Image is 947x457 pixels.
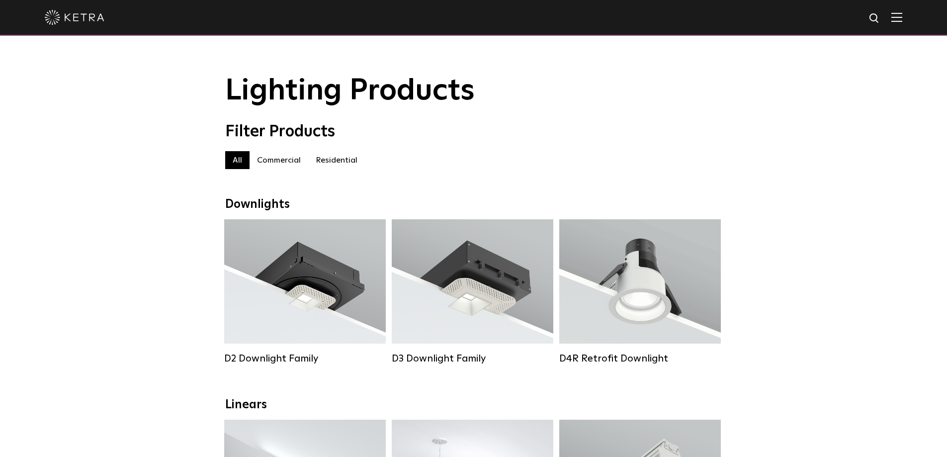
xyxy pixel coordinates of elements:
label: Commercial [250,151,308,169]
div: Downlights [225,197,722,212]
label: Residential [308,151,365,169]
a: D3 Downlight Family Lumen Output:700 / 900 / 1100Colors:White / Black / Silver / Bronze / Paintab... [392,219,553,365]
a: D2 Downlight Family Lumen Output:1200Colors:White / Black / Gloss Black / Silver / Bronze / Silve... [224,219,386,365]
img: search icon [868,12,881,25]
div: D4R Retrofit Downlight [559,353,721,365]
span: Lighting Products [225,76,475,106]
div: D2 Downlight Family [224,353,386,365]
div: D3 Downlight Family [392,353,553,365]
label: All [225,151,250,169]
img: ketra-logo-2019-white [45,10,104,25]
img: Hamburger%20Nav.svg [891,12,902,22]
div: Filter Products [225,122,722,141]
a: D4R Retrofit Downlight Lumen Output:800Colors:White / BlackBeam Angles:15° / 25° / 40° / 60°Watta... [559,219,721,365]
div: Linears [225,398,722,412]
